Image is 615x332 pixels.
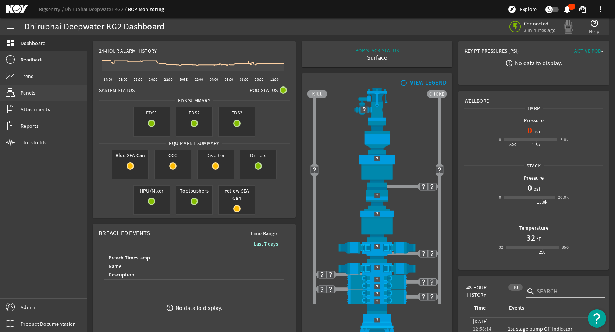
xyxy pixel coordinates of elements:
div: 0 [499,136,501,144]
legacy-datetime-component: [DATE] [473,318,488,325]
span: Trend [21,73,34,80]
img: UpperAnnular.png [307,154,447,187]
button: Last 7 days [248,237,284,250]
text: 22:00 [164,77,173,82]
span: Thresholds [21,139,47,146]
b: Pressure [524,174,544,181]
img: UnknownValve.png [318,271,326,279]
span: Equipment Summary [166,139,222,147]
span: Attachments [21,106,50,113]
div: 10 [508,284,523,291]
div: Events [508,304,591,312]
div: Description [109,271,134,279]
text: [DATE] [179,77,189,82]
img: FlexJoint.png [307,121,447,154]
img: Unknown.png [307,289,447,299]
text: 08:00 [240,77,248,82]
img: UnknownValve.png [318,285,326,294]
div: VIEW LEGEND [410,79,447,86]
span: - [601,47,603,54]
div: Wellbore [459,91,609,105]
div: Name [107,262,278,271]
div: Breach Timestamp [107,254,278,262]
span: Readback [21,56,43,63]
span: Panels [21,89,36,96]
span: Yellow SEA Can [219,186,255,203]
span: psi [532,128,540,135]
span: EDS3 [219,107,255,118]
b: Temperature [519,225,549,232]
span: Drillers [240,150,276,160]
div: BOP STACK STATUS [355,47,399,54]
div: Key PT Pressures (PSI) [465,47,534,57]
div: Surface [355,54,399,61]
div: 350 [562,244,569,251]
mat-icon: info_outline [399,80,408,86]
div: Dhirubhai Deepwater KG2 Dashboard [24,23,164,31]
span: EDS1 [134,107,170,118]
div: Time [473,304,499,312]
h1: 0 [527,124,532,136]
img: Unknown.png [307,242,447,251]
img: UnknownValve.png [428,278,436,286]
div: Description [107,271,278,279]
div: No data to display. [515,59,562,67]
div: 500 [509,141,516,148]
span: Time Range: [244,230,284,237]
span: Product Documentation [21,320,76,328]
img: UnknownValve.png [436,166,444,174]
span: Explore [520,6,537,13]
img: UnknownValve.png [419,182,428,191]
div: 15.0k [537,198,548,206]
img: UnknownValve.png [326,271,335,279]
img: Unknown.png [307,297,447,306]
img: UnknownValve.png [419,278,428,286]
mat-icon: help_outline [590,19,599,28]
mat-icon: menu [6,22,15,31]
div: Breach Timestamp [109,254,150,262]
span: EDS SUMMARY [175,97,213,104]
span: EDS2 [176,107,212,118]
span: Diverter [198,150,234,160]
img: UnknownValve.png [326,285,335,294]
img: LowerAnnular.png [307,209,447,242]
text: 18:00 [134,77,142,82]
text: 12:00 [270,77,279,82]
mat-icon: error_outline [166,304,174,312]
mat-icon: notifications [563,5,572,14]
mat-icon: dashboard [6,39,15,47]
img: UnknownValve.png [428,293,436,301]
span: Admin [21,304,35,311]
span: LMRP [525,105,543,112]
div: 1.8k [532,141,540,148]
i: search [526,287,535,296]
img: BopBodyShearBottom.png [307,254,447,263]
text: 10:00 [255,77,263,82]
img: Graypod.svg [561,20,576,34]
span: Active Pod [574,47,601,54]
text: 14:00 [104,77,112,82]
div: Name [109,262,121,271]
img: RiserAdapter.png [307,88,447,121]
img: Unknown.png [307,263,447,272]
img: Unknown.png [307,209,447,219]
span: CCC [155,150,191,160]
mat-icon: error_outline [505,59,513,67]
mat-icon: explore [508,5,516,14]
span: Toolpushers [176,186,212,196]
text: 02:00 [195,77,203,82]
a: BOP Monitoring [128,6,164,13]
span: 48-Hour History [466,284,505,299]
b: Last 7 days [254,240,278,247]
span: Connected [524,20,556,27]
div: 250 [539,248,546,256]
span: 3 minutes ago [524,27,556,33]
text: 20:00 [149,77,157,82]
span: Pod Status [250,86,278,94]
div: 32 [499,244,504,251]
img: UnknownValve.png [310,166,319,174]
text: 04:00 [210,77,218,82]
span: Help [589,28,600,35]
button: more_vert [591,0,609,18]
span: Breached Events [99,229,150,237]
